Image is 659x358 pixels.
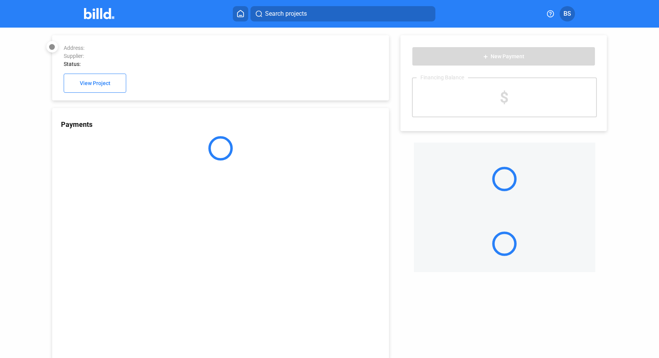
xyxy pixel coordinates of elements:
div: $ [413,78,596,117]
span: View Project [80,80,110,87]
div: Payments [61,120,389,128]
div: Status: [64,61,315,67]
img: Billd Company Logo [84,8,114,19]
span: Search projects [265,9,307,18]
div: Financing Balance [417,74,468,80]
div: Address: [64,45,315,51]
div: Supplier: [64,53,315,59]
span: New Payment [491,54,524,60]
button: Search projects [250,6,435,21]
button: View Project [64,74,127,93]
span: BS [563,9,571,18]
mat-icon: add [483,54,489,60]
button: BS [560,6,575,21]
button: New Payment [412,47,595,66]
